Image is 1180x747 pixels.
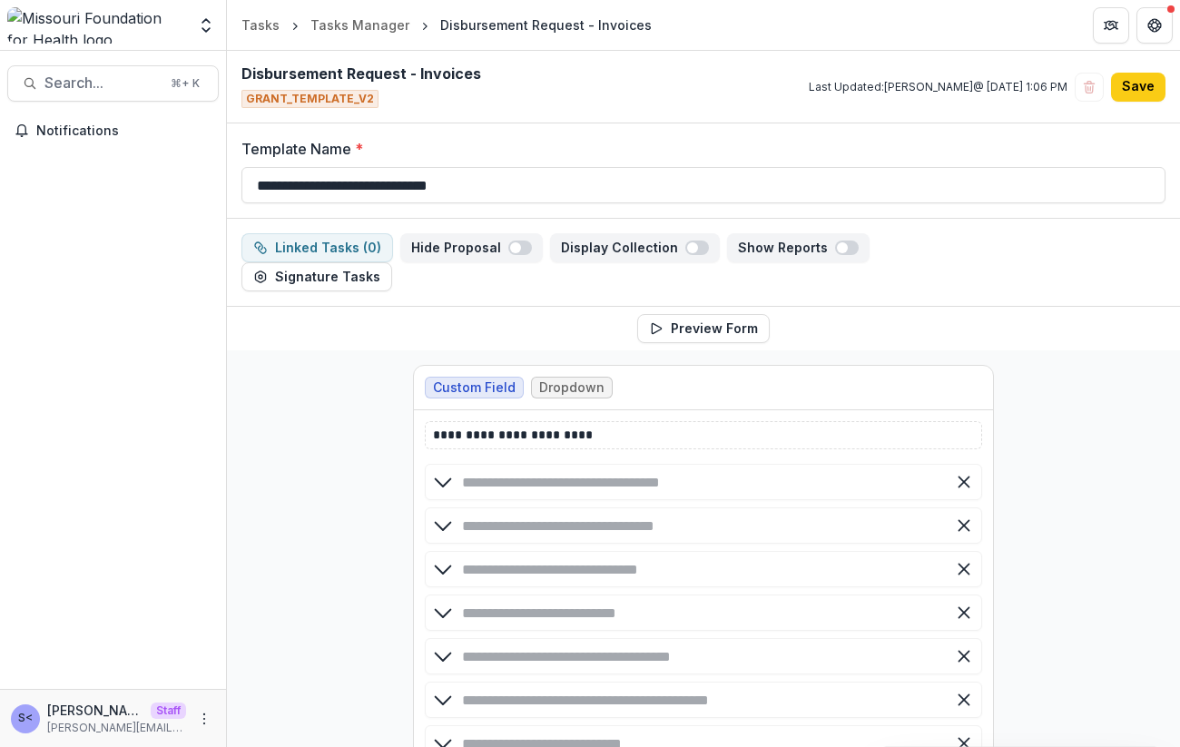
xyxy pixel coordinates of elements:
[44,74,160,92] span: Search...
[47,720,186,736] p: [PERSON_NAME][EMAIL_ADDRESS][DOMAIN_NAME]
[949,685,978,714] button: Remove option
[167,74,203,93] div: ⌘ + K
[1136,7,1173,44] button: Get Help
[433,380,516,396] span: Custom Field
[193,7,219,44] button: Open entity switcher
[561,241,685,256] p: Display Collection
[7,7,186,44] img: Missouri Foundation for Health logo
[949,598,978,627] button: Remove option
[241,233,393,262] button: dependent-tasks
[241,90,379,108] span: GRANT_TEMPLATE_V2
[400,233,543,262] button: Hide Proposal
[738,241,835,256] p: Show Reports
[949,511,978,540] button: Remove option
[949,467,978,496] button: Remove option
[539,380,605,396] span: Dropdown
[637,314,770,343] button: Preview Form
[151,703,186,719] p: Staff
[18,713,33,724] div: Sammy <sammy@trytemelio.com>
[241,15,280,34] div: Tasks
[949,555,978,584] button: Remove option
[809,79,1067,95] p: Last Updated: [PERSON_NAME] @ [DATE] 1:06 PM
[47,701,143,720] p: [PERSON_NAME] <[PERSON_NAME][EMAIL_ADDRESS][DOMAIN_NAME]>
[241,138,1155,160] label: Template Name
[234,12,287,38] a: Tasks
[1093,7,1129,44] button: Partners
[303,12,417,38] a: Tasks Manager
[949,642,978,671] button: Remove option
[36,123,211,139] span: Notifications
[241,65,481,83] h2: Disbursement Request - Invoices
[234,12,659,38] nav: breadcrumb
[7,116,219,145] button: Notifications
[241,262,392,291] button: Signature Tasks
[310,15,409,34] div: Tasks Manager
[7,65,219,102] button: Search...
[411,241,508,256] p: Hide Proposal
[727,233,870,262] button: Show Reports
[1111,73,1165,102] button: Save
[550,233,720,262] button: Display Collection
[193,708,215,730] button: More
[440,15,652,34] div: Disbursement Request - Invoices
[1075,73,1104,102] button: Delete template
